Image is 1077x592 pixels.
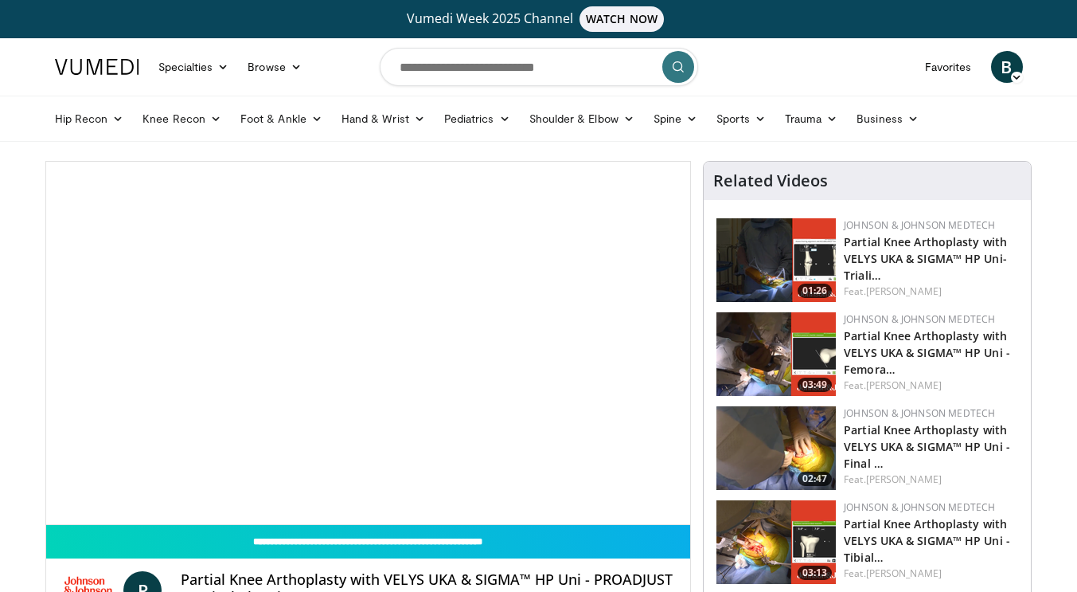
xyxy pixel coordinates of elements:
[991,51,1023,83] a: B
[844,500,995,514] a: Johnson & Johnson MedTech
[844,284,1018,299] div: Feat.
[520,103,644,135] a: Shoulder & Elbow
[844,472,1018,487] div: Feat.
[798,472,832,486] span: 02:47
[716,406,836,490] img: 2dac1888-fcb6-4628-a152-be974a3fbb82.png.150x105_q85_crop-smart_upscale.png
[238,51,311,83] a: Browse
[844,218,995,232] a: Johnson & Johnson MedTech
[716,218,836,302] img: 54517014-b7e0-49d7-8366-be4d35b6cc59.png.150x105_q85_crop-smart_upscale.png
[149,51,239,83] a: Specialties
[798,566,832,580] span: 03:13
[332,103,435,135] a: Hand & Wrist
[716,312,836,396] a: 03:49
[844,516,1010,565] a: Partial Knee Arthoplasty with VELYS UKA & SIGMA™ HP Uni - Tibial…
[644,103,707,135] a: Spine
[435,103,520,135] a: Pediatrics
[844,378,1018,393] div: Feat.
[844,406,995,420] a: Johnson & Johnson MedTech
[844,234,1007,283] a: Partial Knee Arthoplasty with VELYS UKA & SIGMA™ HP Uni- Triali…
[579,6,664,32] span: WATCH NOW
[844,422,1010,471] a: Partial Knee Arthoplasty with VELYS UKA & SIGMA™ HP Uni - Final …
[716,406,836,490] a: 02:47
[55,59,139,75] img: VuMedi Logo
[775,103,848,135] a: Trauma
[46,162,691,525] video-js: Video Player
[798,284,832,298] span: 01:26
[798,378,832,392] span: 03:49
[716,500,836,584] img: fca33e5d-2676-4c0d-8432-0e27cf4af401.png.150x105_q85_crop-smart_upscale.png
[231,103,332,135] a: Foot & Ankle
[380,48,698,86] input: Search topics, interventions
[866,567,942,580] a: [PERSON_NAME]
[844,567,1018,581] div: Feat.
[45,103,134,135] a: Hip Recon
[57,6,1020,32] a: Vumedi Week 2025 ChannelWATCH NOW
[716,312,836,396] img: 13513cbe-2183-4149-ad2a-2a4ce2ec625a.png.150x105_q85_crop-smart_upscale.png
[844,328,1010,377] a: Partial Knee Arthoplasty with VELYS UKA & SIGMA™ HP Uni - Femora…
[713,171,828,190] h4: Related Videos
[707,103,775,135] a: Sports
[716,218,836,302] a: 01:26
[866,472,942,486] a: [PERSON_NAME]
[133,103,231,135] a: Knee Recon
[844,312,995,326] a: Johnson & Johnson MedTech
[716,500,836,584] a: 03:13
[866,378,942,392] a: [PERSON_NAME]
[866,284,942,298] a: [PERSON_NAME]
[915,51,981,83] a: Favorites
[847,103,928,135] a: Business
